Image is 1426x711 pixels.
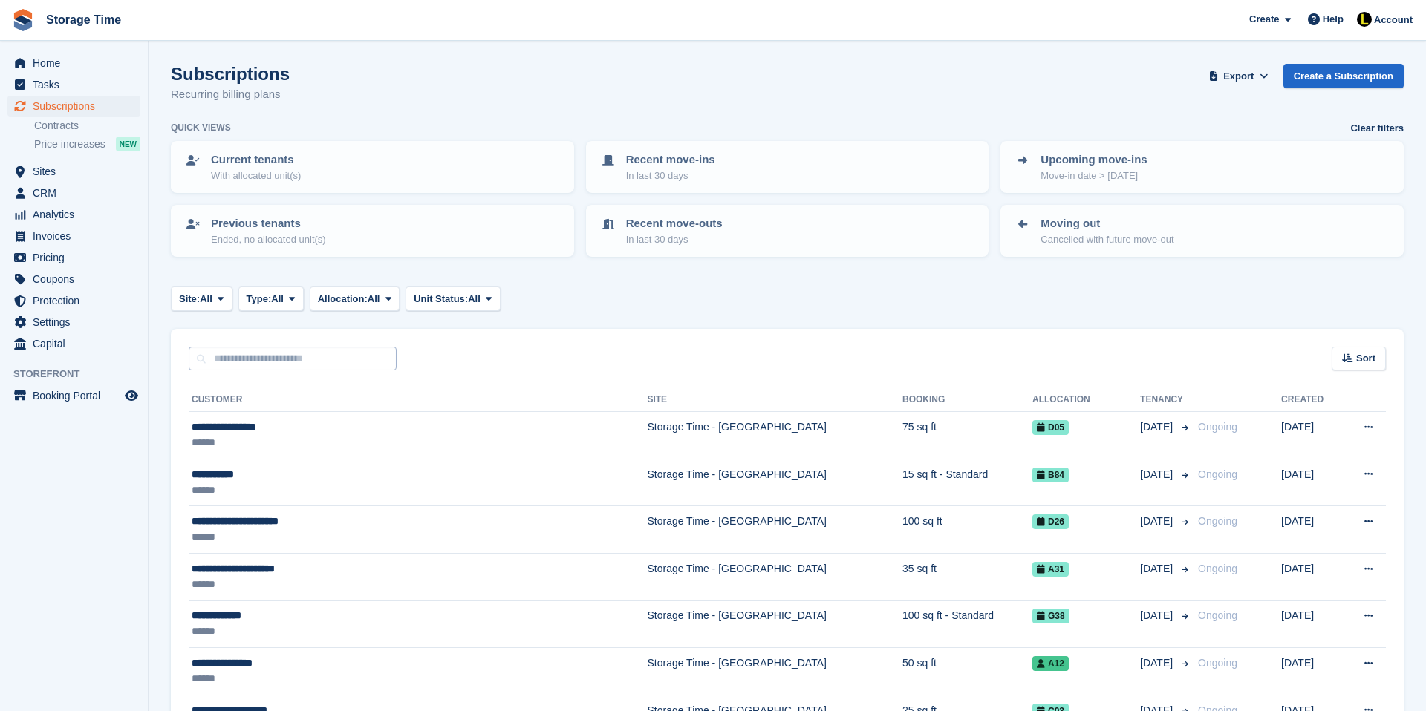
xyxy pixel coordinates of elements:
[34,119,140,133] a: Contracts
[310,286,400,311] button: Allocation: All
[414,292,468,307] span: Unit Status:
[1323,12,1344,27] span: Help
[247,292,272,307] span: Type:
[1140,561,1176,577] span: [DATE]
[1198,468,1237,480] span: Ongoing
[1206,64,1272,88] button: Export
[1350,121,1404,136] a: Clear filters
[172,142,573,191] a: Current tenants With allocated unit(s)
[12,9,34,31] img: stora-icon-8386f47178a22dfd0bd8f6a31ec36ba5ce8667c1dd55bd0f319d3a0aa187defe.svg
[1281,600,1341,648] td: [DATE]
[1198,421,1237,433] span: Ongoing
[211,215,326,232] p: Previous tenants
[200,292,212,307] span: All
[1032,609,1069,623] span: G38
[171,286,232,311] button: Site: All
[1198,609,1237,621] span: Ongoing
[171,86,290,103] p: Recurring billing plans
[211,232,326,247] p: Ended, no allocated unit(s)
[33,161,122,182] span: Sites
[647,600,902,648] td: Storage Time - [GEOGRAPHIC_DATA]
[647,648,902,695] td: Storage Time - [GEOGRAPHIC_DATA]
[7,385,140,406] a: menu
[1281,459,1341,506] td: [DATE]
[189,388,647,412] th: Customer
[1032,388,1140,412] th: Allocation
[33,247,122,268] span: Pricing
[1140,514,1176,529] span: [DATE]
[1223,69,1254,84] span: Export
[33,96,122,117] span: Subscriptions
[7,74,140,95] a: menu
[40,7,127,32] a: Storage Time
[1281,553,1341,600] td: [DATE]
[1140,419,1176,435] span: [DATE]
[902,600,1032,648] td: 100 sq ft - Standard
[1140,467,1176,482] span: [DATE]
[116,137,140,151] div: NEW
[318,292,368,307] span: Allocation:
[626,168,715,183] p: In last 30 days
[7,204,140,225] a: menu
[33,53,122,73] span: Home
[1140,388,1192,412] th: Tenancy
[7,161,140,182] a: menu
[902,553,1032,600] td: 35 sq ft
[1374,13,1413,27] span: Account
[1032,468,1069,482] span: B84
[1357,12,1372,27] img: Laaibah Sarwar
[1281,506,1341,554] td: [DATE]
[368,292,380,307] span: All
[902,648,1032,695] td: 50 sq ft
[626,151,715,168] p: Recent move-ins
[7,290,140,311] a: menu
[1281,388,1341,412] th: Created
[1032,562,1069,577] span: A31
[587,142,988,191] a: Recent move-ins In last 30 days
[211,151,301,168] p: Current tenants
[33,74,122,95] span: Tasks
[647,506,902,554] td: Storage Time - [GEOGRAPHIC_DATA]
[647,553,902,600] td: Storage Time - [GEOGRAPHIC_DATA]
[7,53,140,73] a: menu
[238,286,304,311] button: Type: All
[1356,351,1375,366] span: Sort
[468,292,481,307] span: All
[7,247,140,268] a: menu
[1032,656,1069,671] span: A12
[647,388,902,412] th: Site
[1032,420,1069,435] span: D05
[34,137,105,151] span: Price increases
[33,269,122,289] span: Coupons
[647,459,902,506] td: Storage Time - [GEOGRAPHIC_DATA]
[179,292,200,307] span: Site:
[171,121,231,134] h6: Quick views
[1140,608,1176,623] span: [DATE]
[1198,515,1237,527] span: Ongoing
[7,226,140,246] a: menu
[33,290,122,311] span: Protection
[902,506,1032,554] td: 100 sq ft
[1041,215,1173,232] p: Moving out
[211,168,301,183] p: With allocated unit(s)
[1198,657,1237,669] span: Ongoing
[172,206,573,255] a: Previous tenants Ended, no allocated unit(s)
[7,333,140,354] a: menu
[1041,232,1173,247] p: Cancelled with future move-out
[7,96,140,117] a: menu
[33,183,122,203] span: CRM
[626,232,723,247] p: In last 30 days
[13,367,148,381] span: Storefront
[33,385,122,406] span: Booking Portal
[7,312,140,332] a: menu
[1041,168,1147,183] p: Move-in date > [DATE]
[1249,12,1279,27] span: Create
[902,459,1032,506] td: 15 sq ft - Standard
[1198,563,1237,574] span: Ongoing
[1002,142,1402,191] a: Upcoming move-ins Move-in date > [DATE]
[647,412,902,459] td: Storage Time - [GEOGRAPHIC_DATA]
[123,387,140,404] a: Preview store
[33,333,122,354] span: Capital
[1140,655,1176,671] span: [DATE]
[171,64,290,84] h1: Subscriptions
